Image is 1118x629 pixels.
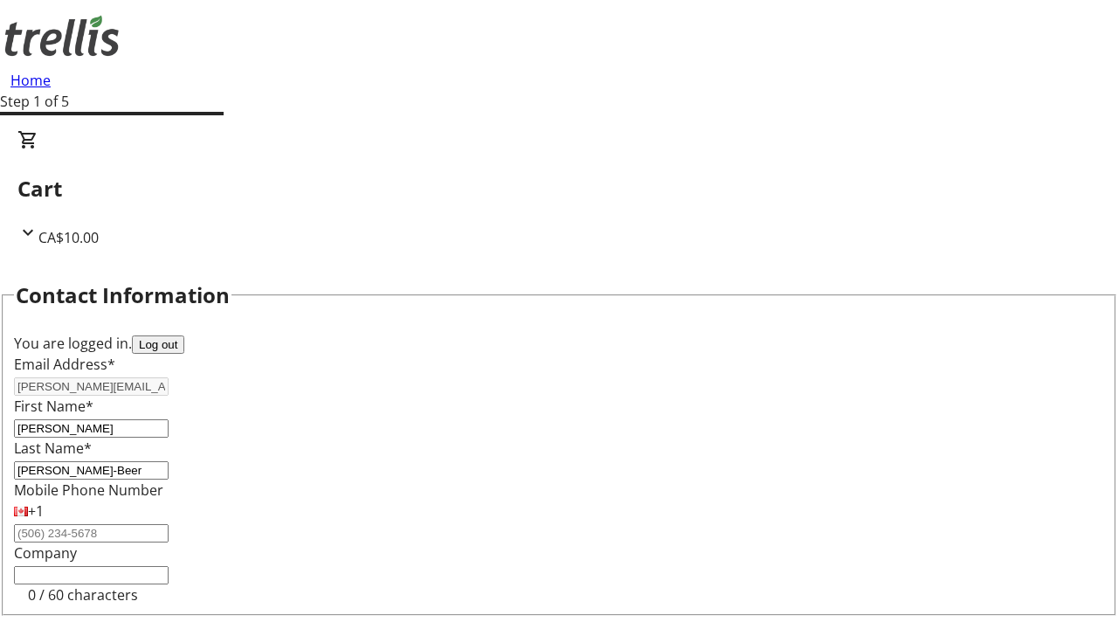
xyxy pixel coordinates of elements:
tr-character-limit: 0 / 60 characters [28,585,138,605]
h2: Contact Information [16,280,230,311]
div: You are logged in. [14,333,1104,354]
h2: Cart [17,173,1101,204]
label: Mobile Phone Number [14,480,163,500]
input: (506) 234-5678 [14,524,169,543]
div: CartCA$10.00 [17,129,1101,248]
label: Last Name* [14,439,92,458]
label: Company [14,543,77,563]
span: CA$10.00 [38,228,99,247]
label: First Name* [14,397,93,416]
button: Log out [132,335,184,354]
label: Email Address* [14,355,115,374]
